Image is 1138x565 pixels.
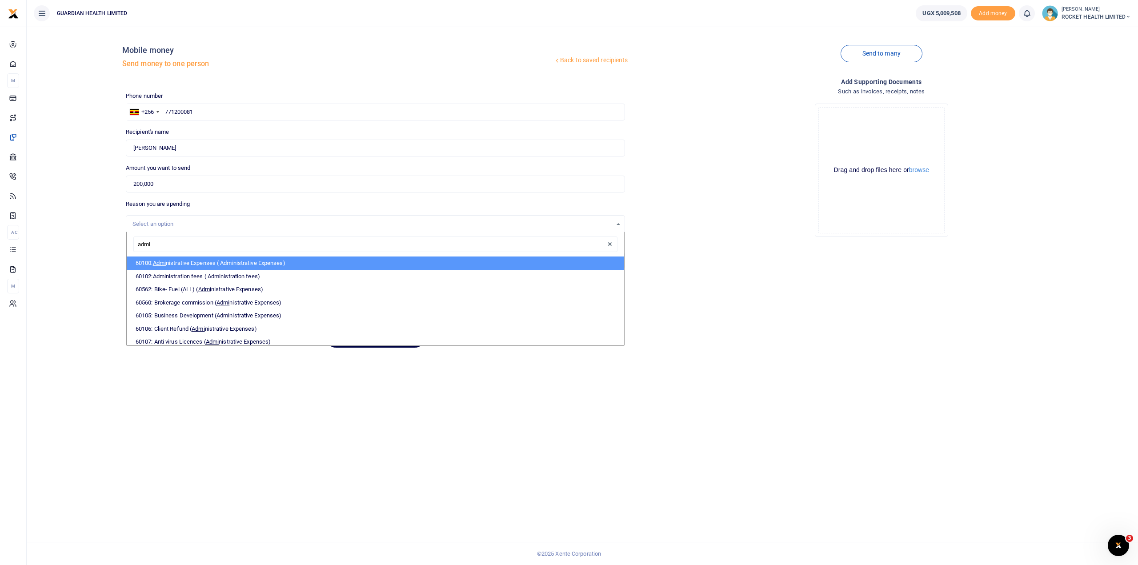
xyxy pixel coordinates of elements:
[127,335,624,349] li: 60107: Anti virus Licences ( nistrative Expenses)
[127,296,624,309] li: 60560: Brokerage commission ( nistrative Expenses)
[971,6,1015,21] li: Toup your wallet
[841,45,922,62] a: Send to many
[632,87,1131,96] h4: Such as invoices, receipts, notes
[153,273,166,280] span: Admi
[53,9,131,17] span: GUARDIAN HEALTH LIMITED
[1108,535,1129,556] iframe: Intercom live chat
[1126,535,1133,542] span: 3
[132,220,612,228] div: Select an option
[553,52,629,68] a: Back to saved recipients
[8,10,19,16] a: logo-small logo-large logo-large
[126,252,625,269] input: Enter extra information
[126,176,625,192] input: UGX
[971,9,1015,16] a: Add money
[126,164,190,172] label: Amount you want to send
[126,240,264,249] label: Memo for this transaction (Your recipient will see this)
[127,283,624,296] li: 60562: Bike- Fuel (ALL) ( nistrative Expenses)
[126,200,190,208] label: Reason you are spending
[216,312,229,319] span: Admi
[7,73,19,88] li: M
[1062,13,1131,21] span: ROCKET HEALTH LIMITED
[815,104,948,237] div: File Uploader
[206,338,219,345] span: Admi
[153,260,166,266] span: Admi
[7,279,19,293] li: M
[216,299,229,306] span: Admi
[1042,5,1131,21] a: profile-user [PERSON_NAME] ROCKET HEALTH LIMITED
[819,166,944,174] div: Drag and drop files here or
[126,140,625,156] input: Loading name...
[122,45,553,55] h4: Mobile money
[192,325,204,332] span: Admi
[916,5,967,21] a: UGX 5,009,508
[909,167,929,173] button: browse
[141,108,154,116] div: +256
[971,6,1015,21] span: Add money
[126,104,625,120] input: Enter phone number
[8,8,19,19] img: logo-small
[127,322,624,336] li: 60106: Client Refund ( nistrative Expenses)
[198,286,211,293] span: Admi
[922,9,960,18] span: UGX 5,009,508
[127,256,624,270] li: 60100: nistrative Expenses ( Administrative Expenses)
[1062,6,1131,13] small: [PERSON_NAME]
[632,77,1131,87] h4: Add supporting Documents
[122,60,553,68] h5: Send money to one person
[127,309,624,322] li: 60105: Business Development ( nistrative Expenses)
[126,104,162,120] div: Uganda: +256
[912,5,970,21] li: Wallet ballance
[126,92,163,100] label: Phone number
[127,270,624,283] li: 60102: nistration fees ( Administration fees)
[1042,5,1058,21] img: profile-user
[126,128,169,136] label: Recipient's name
[7,225,19,240] li: Ac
